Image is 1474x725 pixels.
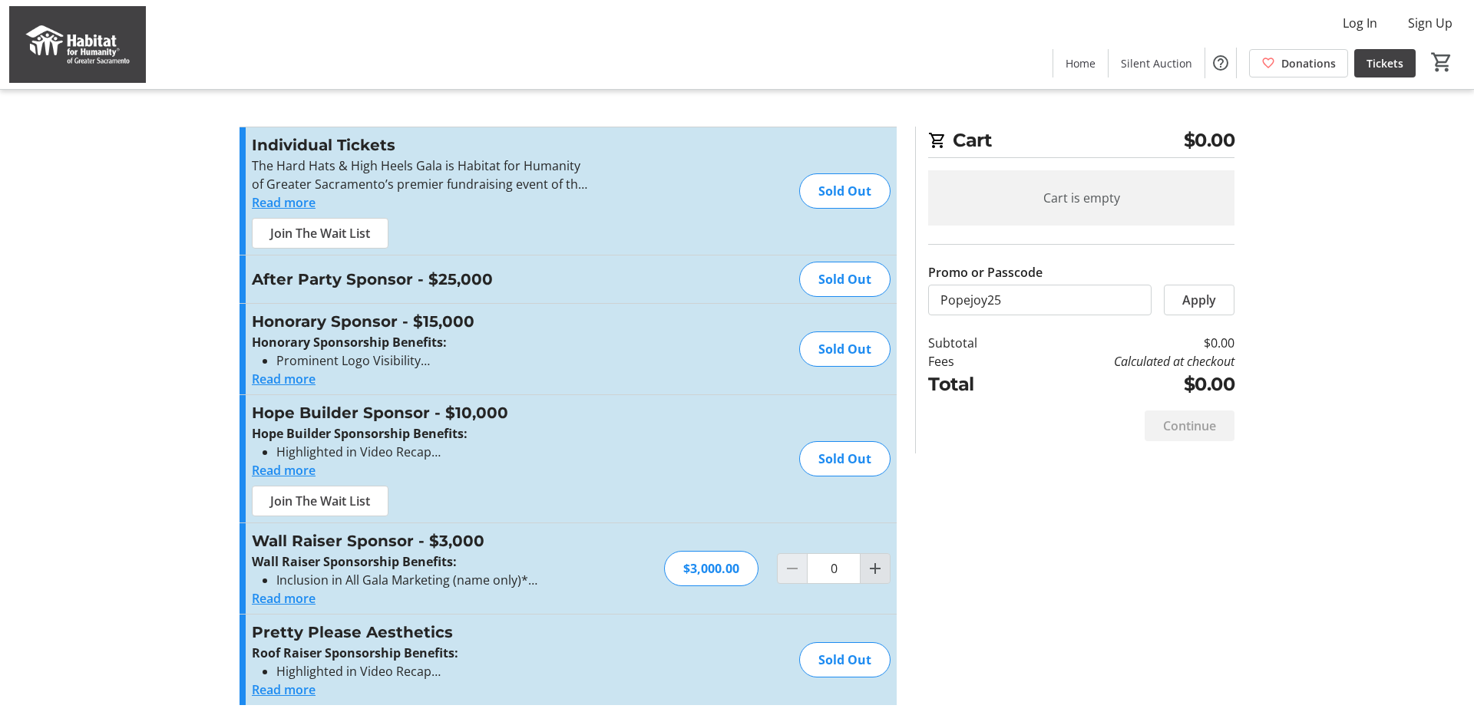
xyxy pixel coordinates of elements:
[252,157,587,193] p: The Hard Hats & High Heels Gala is Habitat for Humanity of Greater Sacramento’s premier fundraisi...
[799,173,891,209] div: Sold Out
[1109,49,1205,77] a: Silent Auction
[1017,334,1234,352] td: $0.00
[1249,49,1348,77] a: Donations
[1428,48,1456,76] button: Cart
[1184,127,1235,154] span: $0.00
[252,553,457,570] strong: Wall Raiser Sponsorship Benefits:
[270,224,370,242] span: Join The Wait List
[1354,49,1416,77] a: Tickets
[276,662,587,681] li: Highlighted in Video Recap
[252,268,587,291] h3: After Party Sponsor - $25,000
[928,170,1234,226] div: Cart is empty
[1164,285,1234,315] button: Apply
[252,334,447,351] strong: Honorary Sponsorship Benefits:
[1330,11,1390,35] button: Log In
[252,461,316,479] button: Read more
[252,486,388,516] button: Join The Wait List
[276,571,587,589] li: Inclusion in All Gala Marketing (name only)*
[1017,371,1234,398] td: $0.00
[928,334,1017,352] td: Subtotal
[664,551,758,586] div: $3,000.00
[252,370,316,388] button: Read more
[1408,14,1453,32] span: Sign Up
[799,331,891,367] div: Sold Out
[276,443,587,461] li: Highlighted in Video Recap
[799,441,891,476] div: Sold Out
[9,6,146,83] img: Habitat for Humanity of Greater Sacramento's Logo
[252,529,587,552] h3: Wall Raiser Sponsor - $3,000
[1017,352,1234,371] td: Calculated at checkout
[252,681,316,699] button: Read more
[252,310,587,333] h3: Honorary Sponsor - $15,000
[1205,48,1236,78] button: Help
[252,193,316,212] button: Read more
[252,621,587,644] h3: Pretty Please Aesthetics
[1053,49,1108,77] a: Home
[252,401,587,424] h3: Hope Builder Sponsor - $10,000
[276,351,587,370] li: Prominent Logo Visibility
[252,133,587,157] h3: Individual Tickets
[928,263,1043,282] label: Promo or Passcode
[1396,11,1465,35] button: Sign Up
[1182,291,1216,309] span: Apply
[1367,55,1403,71] span: Tickets
[928,352,1017,371] td: Fees
[928,127,1234,158] h2: Cart
[270,492,370,510] span: Join The Wait List
[252,218,388,249] button: Join The Wait List
[807,553,861,584] input: Wall Raiser Sponsor - $3,000 Quantity
[1121,55,1192,71] span: Silent Auction
[861,554,890,583] button: Increment by one
[799,642,891,677] div: Sold Out
[252,425,468,442] strong: Hope Builder Sponsorship Benefits:
[799,262,891,297] div: Sold Out
[1281,55,1336,71] span: Donations
[928,371,1017,398] td: Total
[252,589,316,608] button: Read more
[252,644,458,661] strong: Roof Raiser Sponsorship Benefits:
[1343,14,1377,32] span: Log In
[928,285,1152,315] input: Enter promo or passcode
[1066,55,1096,71] span: Home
